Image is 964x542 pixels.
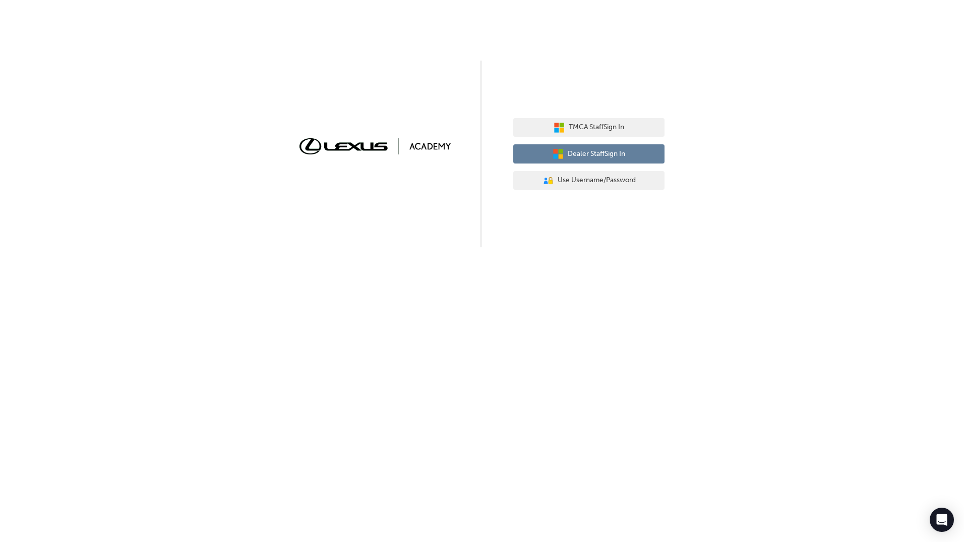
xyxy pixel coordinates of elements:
[569,122,624,133] span: TMCA Staff Sign In
[513,144,665,164] button: Dealer StaffSign In
[568,148,625,160] span: Dealer Staff Sign In
[513,118,665,137] button: TMCA StaffSign In
[513,171,665,190] button: Use Username/Password
[558,175,636,186] span: Use Username/Password
[299,138,451,154] img: Trak
[930,508,954,532] div: Open Intercom Messenger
